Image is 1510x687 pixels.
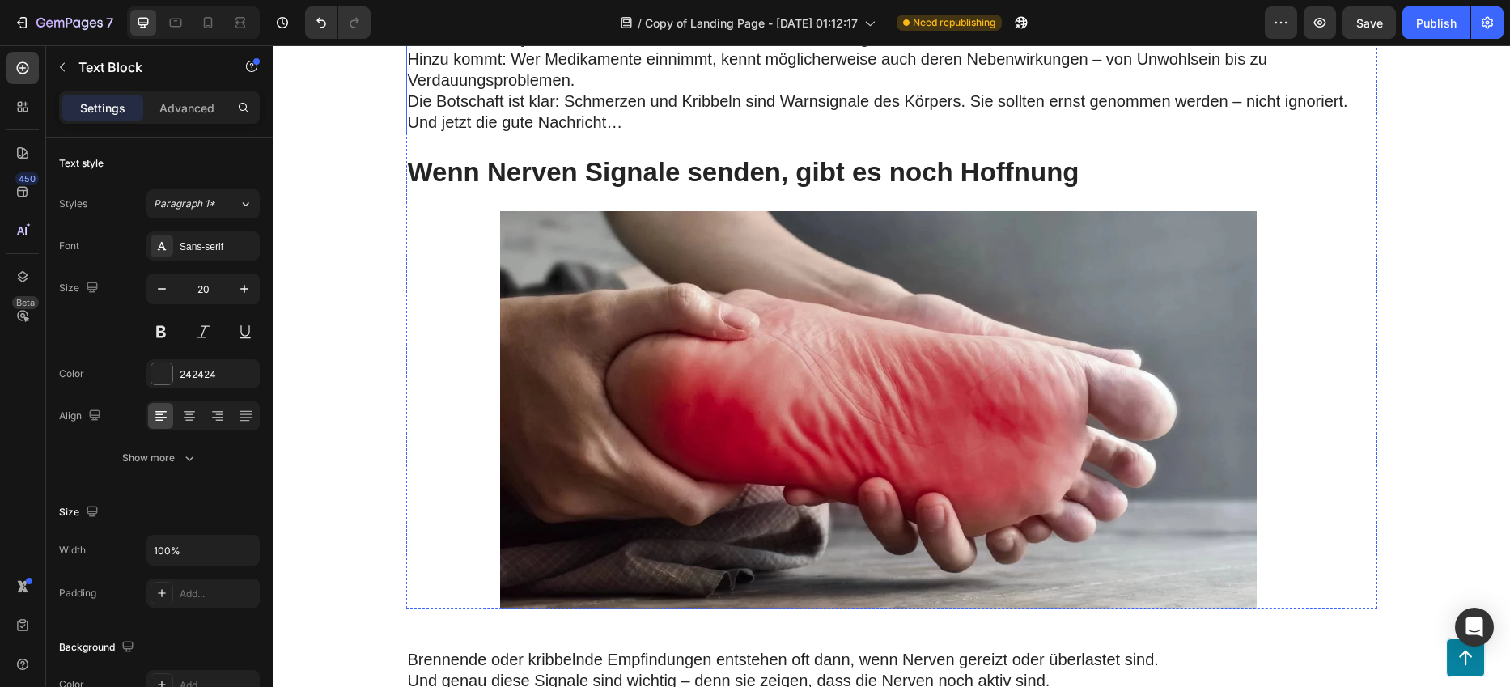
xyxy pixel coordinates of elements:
[305,6,371,39] div: Undo/Redo
[1356,16,1383,30] span: Save
[638,15,642,32] span: /
[122,450,197,466] div: Show more
[273,45,1510,687] iframe: Design area
[80,100,125,117] p: Settings
[59,156,104,171] div: Text style
[1402,6,1470,39] button: Publish
[180,367,256,382] div: 242424
[59,502,102,524] div: Size
[59,543,86,558] div: Width
[6,6,121,39] button: 7
[59,443,260,473] button: Show more
[15,172,39,185] div: 450
[1342,6,1396,39] button: Save
[147,536,259,565] input: Auto
[59,278,102,299] div: Size
[1455,608,1494,647] div: Open Intercom Messenger
[146,189,260,218] button: Paragraph 1*
[59,405,104,427] div: Align
[159,100,214,117] p: Advanced
[12,296,39,309] div: Beta
[1416,15,1457,32] div: Publish
[78,57,216,77] p: Text Block
[59,197,87,211] div: Styles
[154,197,215,211] span: Paragraph 1*
[59,239,79,253] div: Font
[913,15,995,30] span: Need republishing
[180,587,256,601] div: Add...
[59,586,96,600] div: Padding
[645,15,858,32] span: Copy of Landing Page - [DATE] 01:12:17
[106,13,113,32] p: 7
[59,367,84,381] div: Color
[180,240,256,254] div: Sans-serif
[59,637,138,659] div: Background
